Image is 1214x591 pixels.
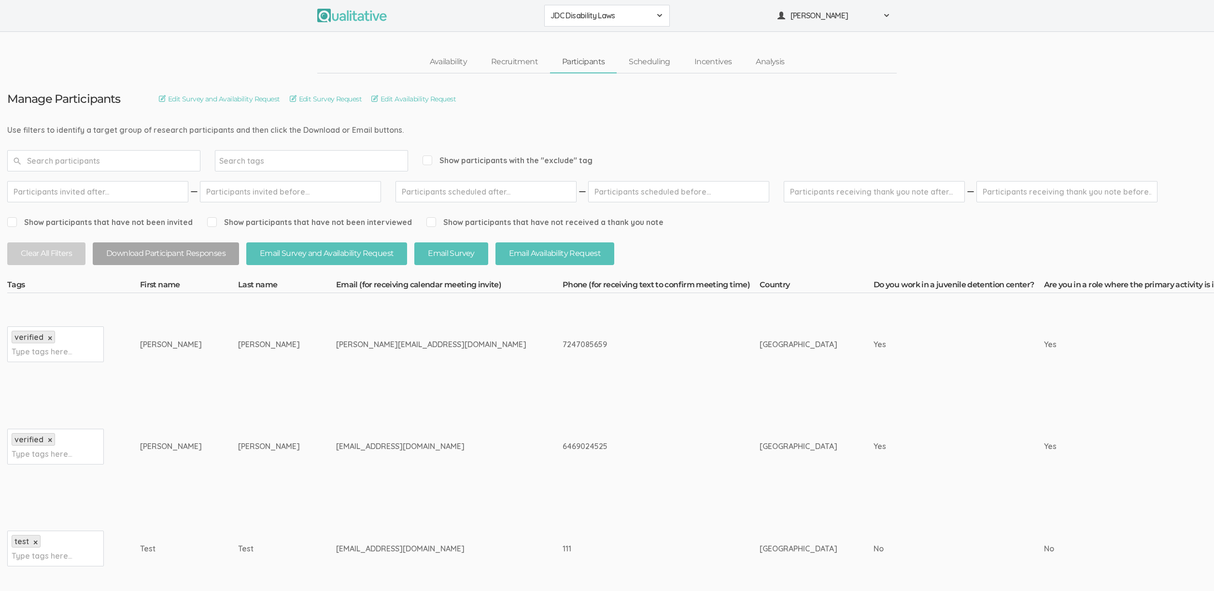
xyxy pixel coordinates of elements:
div: [PERSON_NAME][EMAIL_ADDRESS][DOMAIN_NAME] [336,339,526,350]
th: Phone (for receiving text to confirm meeting time) [563,280,760,293]
button: [PERSON_NAME] [771,5,897,27]
th: Do you work in a juvenile detention center? [874,280,1044,293]
span: Show participants with the "exclude" tag [423,155,593,166]
th: First name [140,280,238,293]
button: Download Participant Responses [93,242,239,265]
div: [EMAIL_ADDRESS][DOMAIN_NAME] [336,543,526,554]
input: Type tags here... [12,448,72,460]
input: Search participants [7,150,200,171]
input: Participants scheduled before... [588,181,769,202]
div: Test [238,543,300,554]
input: Participants invited after... [7,181,188,202]
div: Yes [874,441,1007,452]
span: Show participants that have not been invited [7,217,193,228]
img: Qualitative [317,9,387,22]
span: test [14,536,29,546]
a: Availability [418,52,479,72]
div: [GEOGRAPHIC_DATA] [760,441,837,452]
div: [GEOGRAPHIC_DATA] [760,543,837,554]
div: [GEOGRAPHIC_DATA] [760,339,837,350]
span: verified [14,435,43,444]
a: × [48,436,52,444]
img: dash.svg [189,181,199,202]
span: JDC Disability Laws [551,10,651,21]
th: Tags [7,280,140,293]
input: Participants receiving thank you note after... [784,181,965,202]
button: Clear All Filters [7,242,85,265]
h3: Manage Participants [7,93,120,105]
a: Incentives [682,52,744,72]
div: 111 [563,543,723,554]
th: Country [760,280,874,293]
div: [EMAIL_ADDRESS][DOMAIN_NAME] [336,441,526,452]
a: Analysis [744,52,796,72]
a: × [48,334,52,342]
a: Edit Survey Request [290,94,362,104]
a: Edit Survey and Availability Request [159,94,280,104]
input: Participants invited before... [200,181,381,202]
th: Email (for receiving calendar meeting invite) [336,280,563,293]
div: [PERSON_NAME] [238,441,300,452]
div: 6469024525 [563,441,723,452]
div: [PERSON_NAME] [140,339,202,350]
a: Recruitment [479,52,550,72]
img: dash.svg [578,181,587,202]
div: 7247085659 [563,339,723,350]
a: Edit Availability Request [371,94,456,104]
span: [PERSON_NAME] [791,10,877,21]
button: Email Survey and Availability Request [246,242,407,265]
button: Email Survey [414,242,488,265]
div: Test [140,543,202,554]
span: Show participants that have not received a thank you note [426,217,663,228]
div: [PERSON_NAME] [238,339,300,350]
button: Email Availability Request [495,242,614,265]
span: Show participants that have not been interviewed [207,217,412,228]
input: Type tags here... [12,345,72,358]
th: Last name [238,280,336,293]
span: verified [14,332,43,342]
a: Participants [550,52,617,72]
input: Participants scheduled after... [395,181,577,202]
button: JDC Disability Laws [544,5,670,27]
div: [PERSON_NAME] [140,441,202,452]
img: dash.svg [966,181,975,202]
a: Scheduling [617,52,682,72]
div: Yes [874,339,1007,350]
a: × [33,538,38,547]
input: Participants receiving thank you note before... [976,181,1158,202]
input: Search tags [219,155,280,167]
iframe: Chat Widget [1166,545,1214,591]
div: No [874,543,1007,554]
input: Type tags here... [12,549,72,562]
